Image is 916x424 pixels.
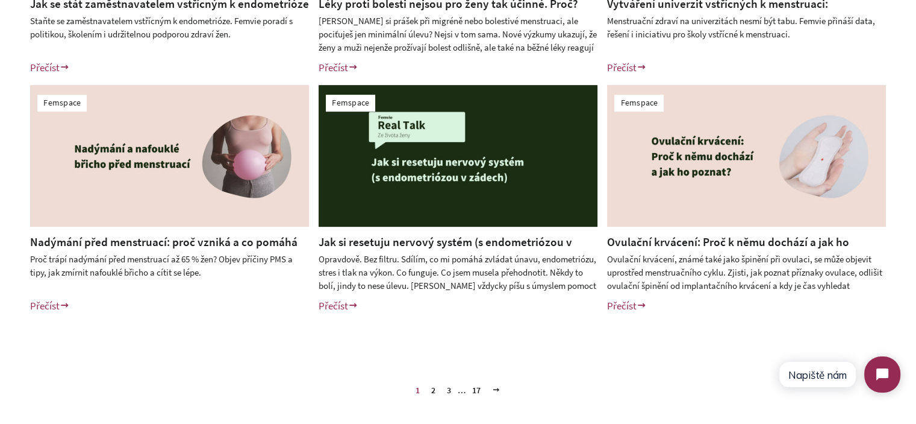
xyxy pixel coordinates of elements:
a: Femspace [332,97,369,108]
div: Opravdově. Bez filtru. Sdílím, co mi pomáhá zvládat únavu, endometriózu, stres i tlak na výkon. C... [319,253,597,292]
div: Staňte se zaměstnavatelem vstřícným k endometrióze. Femvie poradí s politikou, školením i udržite... [30,14,309,54]
a: 3 [442,381,456,399]
a: Přečíst [607,299,647,312]
img: Ovulační krvácení: Proč k&nbsp;němu dochází a jak ho poznat? [607,85,886,227]
img: Nadýmání před menstruací: proč vzniká a co pomáhá při PMS [30,85,309,227]
a: 17 [467,381,485,399]
a: Ovulační krvácení: Proč k němu dochází a jak ho poznat? [607,235,849,265]
a: Jak si resetuju nervový systém (s endometriózou v zádech) [319,235,572,265]
div: Ovulační krvácení, známé také jako špinění při ovulaci, se může objevit uprostřed menstruačního c... [607,253,886,292]
div: Menstruační zdraví na univerzitách nesmí být tabu. Femvie přináší data, řešení i iniciativu pro š... [607,14,886,54]
iframe: Tidio Chat [768,346,911,403]
a: Přečíst [30,61,70,74]
div: [PERSON_NAME] si prášek při migréně nebo bolestivé menstruaci, ale pociťuješ jen minimální úlevu?... [319,14,597,54]
a: Přečíst [319,61,358,74]
div: Proč trápí nadýmání před menstruací až 65 % žen? Objev příčiny PMS a tipy, jak zmírnit nafouklé b... [30,253,309,292]
a: Femspace [620,97,658,108]
a: Nadýmání před menstruací: proč vzniká a co pomáhá při PMS [30,235,298,265]
img: Jak si resetuju nervový systém (s endometriózou v zádech) [319,85,597,227]
span: 1 [411,381,425,399]
a: 2 [426,381,440,399]
span: … [458,386,466,394]
a: Přečíst [607,61,647,74]
a: Femspace [43,97,81,108]
a: Přečíst [30,299,70,312]
a: Přečíst [319,299,358,312]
